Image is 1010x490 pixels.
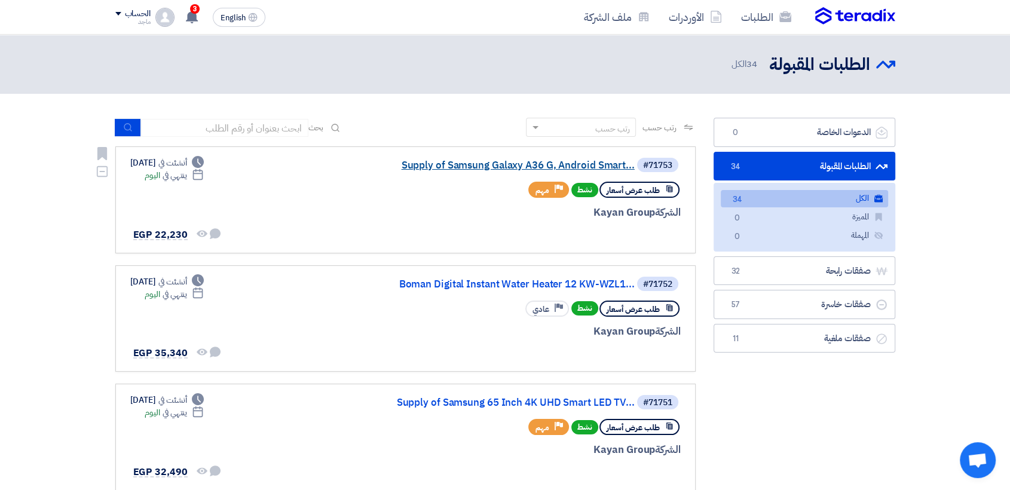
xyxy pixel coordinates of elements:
span: الكل [732,57,759,71]
img: Teradix logo [815,7,895,25]
span: أنشئت في [158,157,187,169]
span: الشركة [655,205,681,220]
div: #71752 [643,280,672,289]
a: صفقات رابحة32 [714,256,895,286]
span: ينتهي في [163,406,187,419]
a: الكل [721,190,888,207]
div: Open chat [960,442,996,478]
span: الشركة [655,324,681,339]
div: ماجد [115,19,151,25]
span: عادي [532,304,549,315]
span: English [221,14,246,22]
a: صفقات خاسرة57 [714,290,895,319]
span: 0 [730,212,745,225]
span: 34 [746,57,757,71]
a: المميزة [721,209,888,226]
a: الأوردرات [659,3,732,31]
div: [DATE] [130,394,204,406]
div: [DATE] [130,157,204,169]
span: EGP 22,230 [133,228,188,242]
span: رتب حسب [642,121,676,134]
span: 11 [729,333,743,345]
span: مهم [535,422,549,433]
div: Kayan Group [393,205,681,220]
div: الحساب [125,9,151,19]
button: English [213,8,265,27]
div: اليوم [145,406,204,419]
span: 0 [729,127,743,139]
span: نشط [571,301,598,316]
div: #71751 [643,399,672,407]
span: طلب عرض أسعار [607,422,660,433]
span: طلب عرض أسعار [607,304,660,315]
a: Supply of Samsung Galaxy A36 G, Android Smart... [396,160,635,171]
div: [DATE] [130,275,204,288]
h2: الطلبات المقبولة [769,53,870,76]
a: Supply of Samsung 65 Inch 4K UHD Smart LED TV... [396,397,635,408]
div: اليوم [145,169,204,182]
span: أنشئت في [158,394,187,406]
span: 0 [730,231,745,243]
div: #71753 [643,161,672,170]
span: ينتهي في [163,169,187,182]
span: بحث [308,121,324,134]
span: أنشئت في [158,275,187,288]
a: الطلبات المقبولة34 [714,152,895,181]
a: الدعوات الخاصة0 [714,118,895,147]
div: Kayan Group [393,324,681,339]
span: EGP 32,490 [133,465,188,479]
span: 34 [730,194,745,206]
span: ينتهي في [163,288,187,301]
div: اليوم [145,288,204,301]
span: 32 [729,265,743,277]
span: 34 [729,161,743,173]
a: صفقات ملغية11 [714,324,895,353]
span: EGP 35,340 [133,346,188,360]
input: ابحث بعنوان أو رقم الطلب [141,119,308,137]
a: المهملة [721,227,888,244]
span: 57 [729,299,743,311]
span: مهم [535,185,549,196]
a: ملف الشركة [574,3,659,31]
img: profile_test.png [155,8,175,27]
span: طلب عرض أسعار [607,185,660,196]
span: نشط [571,420,598,434]
a: الطلبات [732,3,801,31]
span: الشركة [655,442,681,457]
div: رتب حسب [595,122,629,135]
div: Kayan Group [393,442,681,458]
span: 3 [190,4,200,14]
span: نشط [571,183,598,197]
a: Boman Digital Instant Water Heater 12 KW-WZL1... [396,279,635,290]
